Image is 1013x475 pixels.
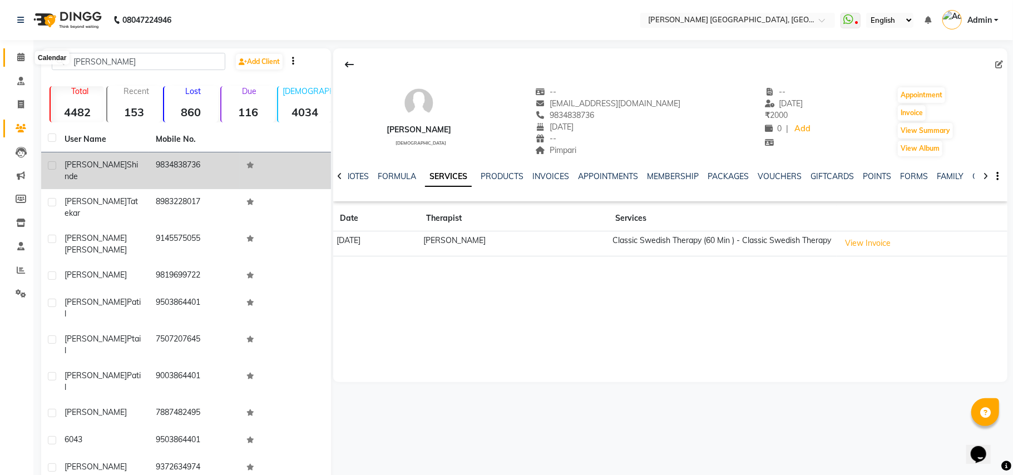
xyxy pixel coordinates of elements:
a: SERVICES [425,167,472,187]
strong: 116 [221,105,275,119]
input: Search by Name/Mobile/Email/Code [52,53,225,70]
td: 9503864401 [149,427,240,454]
strong: 4034 [278,105,332,119]
span: [PERSON_NAME] [65,196,127,206]
a: FAMILY [937,171,963,181]
div: Back to Client [338,54,361,75]
span: [PERSON_NAME] [65,233,127,243]
p: Due [224,86,275,96]
a: PRODUCTS [481,171,523,181]
a: NOTES [344,171,369,181]
img: Admin [942,10,962,29]
td: 8983228017 [149,189,240,226]
th: Mobile No. [149,127,240,152]
span: [PERSON_NAME] [65,245,127,255]
button: View Invoice [840,235,896,252]
a: Add Client [236,54,283,70]
p: [DEMOGRAPHIC_DATA] [283,86,332,96]
th: Therapist [419,206,609,231]
a: CARDS [972,171,1000,181]
span: -- [536,87,557,97]
span: [DEMOGRAPHIC_DATA] [396,140,446,146]
a: VOUCHERS [758,171,802,181]
strong: 4482 [51,105,104,119]
th: Services [609,206,837,231]
span: [PERSON_NAME] [65,370,127,380]
span: [DATE] [765,98,803,108]
td: 9503864401 [149,290,240,326]
th: User Name [58,127,149,152]
td: 9003864401 [149,363,240,400]
a: MEMBERSHIP [647,171,699,181]
p: Lost [169,86,218,96]
span: ₹ [765,110,770,120]
div: [PERSON_NAME] [387,124,451,136]
a: INVOICES [532,171,569,181]
span: [PERSON_NAME] [65,334,127,344]
a: GIFTCARDS [811,171,854,181]
a: FORMS [900,171,928,181]
td: 7887482495 [149,400,240,427]
td: 9834838736 [149,152,240,189]
p: Recent [112,86,161,96]
span: -- [536,133,557,144]
button: View Album [898,141,942,156]
td: Classic Swedish Therapy (60 Min ) - Classic Swedish Therapy [609,231,837,256]
b: 08047224946 [122,4,171,36]
a: PACKAGES [708,171,749,181]
p: Total [55,86,104,96]
td: 7507207645 [149,326,240,363]
span: [EMAIL_ADDRESS][DOMAIN_NAME] [536,98,681,108]
span: [PERSON_NAME] [65,462,127,472]
span: 2000 [765,110,788,120]
a: Add [793,121,812,137]
strong: 153 [107,105,161,119]
button: Appointment [898,87,945,103]
span: Pimpari [536,145,577,155]
th: Date [333,206,419,231]
strong: 860 [164,105,218,119]
button: Invoice [898,105,926,121]
iframe: chat widget [966,431,1002,464]
span: 6043 [65,434,82,444]
button: View Summary [898,123,953,138]
span: [PERSON_NAME] [65,270,127,280]
span: Admin [967,14,992,26]
img: avatar [402,86,436,120]
td: [PERSON_NAME] [419,231,609,256]
span: 9834838736 [536,110,595,120]
span: [DATE] [536,122,574,132]
td: [DATE] [333,231,419,256]
a: FORMULA [378,171,416,181]
span: | [786,123,788,135]
span: [PERSON_NAME] [65,160,127,170]
span: -- [765,87,786,97]
span: [PERSON_NAME] [65,297,127,307]
span: [PERSON_NAME] [65,407,127,417]
span: 0 [765,123,782,133]
td: 9819699722 [149,263,240,290]
a: POINTS [863,171,891,181]
a: APPOINTMENTS [578,171,638,181]
div: Calendar [35,51,69,65]
td: 9145575055 [149,226,240,263]
img: logo [28,4,105,36]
